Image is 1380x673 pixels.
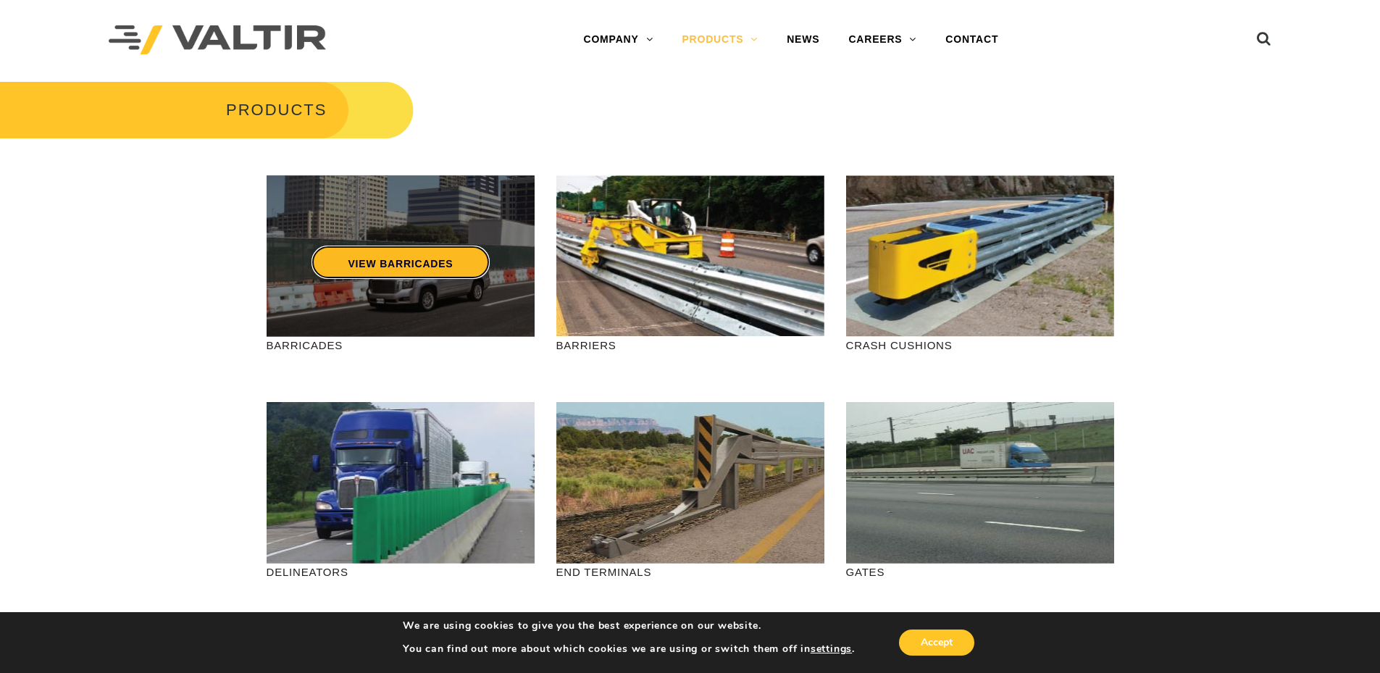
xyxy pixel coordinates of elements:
p: GATES [846,564,1114,580]
a: VIEW BARRICADES [311,246,489,279]
p: We are using cookies to give you the best experience on our website. [403,619,855,632]
a: PRODUCTS [667,25,772,54]
p: BARRICADES [267,337,535,354]
a: CAREERS [834,25,931,54]
p: You can find out more about which cookies we are using or switch them off in . [403,643,855,656]
button: settings [811,643,852,656]
a: CONTACT [931,25,1013,54]
p: END TERMINALS [556,564,824,580]
a: NEWS [772,25,834,54]
button: Accept [899,630,974,656]
p: DELINEATORS [267,564,535,580]
p: CRASH CUSHIONS [846,337,1114,354]
img: Valtir [109,25,326,55]
a: COMPANY [569,25,667,54]
p: BARRIERS [556,337,824,354]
